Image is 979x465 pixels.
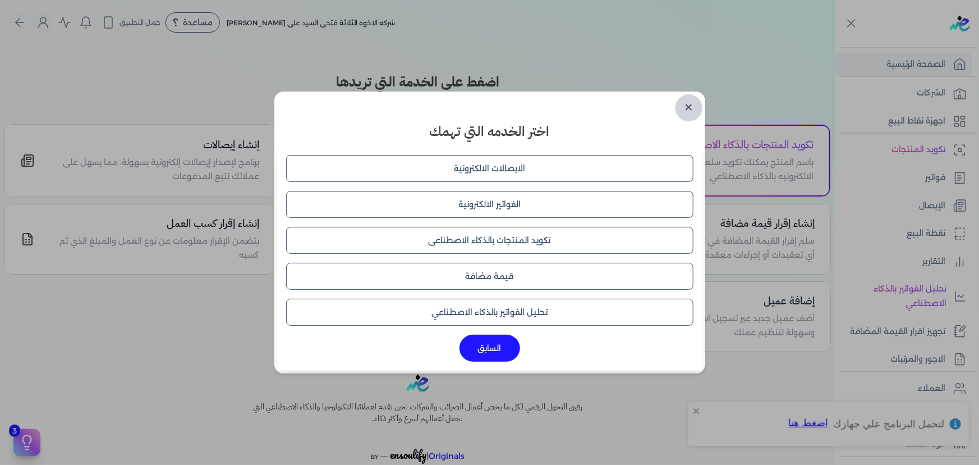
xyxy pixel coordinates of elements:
button: الايصالات الالكترونية [286,155,693,182]
button: تحليل الفواتير بالذكاء الاصطناعي [286,299,693,326]
button: قيمة مضافة [286,263,693,290]
button: الفواتير الالكترونية [286,191,693,218]
h3: اختر الخدمه التي تهمك [277,121,702,142]
a: ✕ [675,94,702,121]
button: تكويد المنتجات بالذكاء الاصطناعى [286,227,693,254]
button: السابق [459,335,520,362]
